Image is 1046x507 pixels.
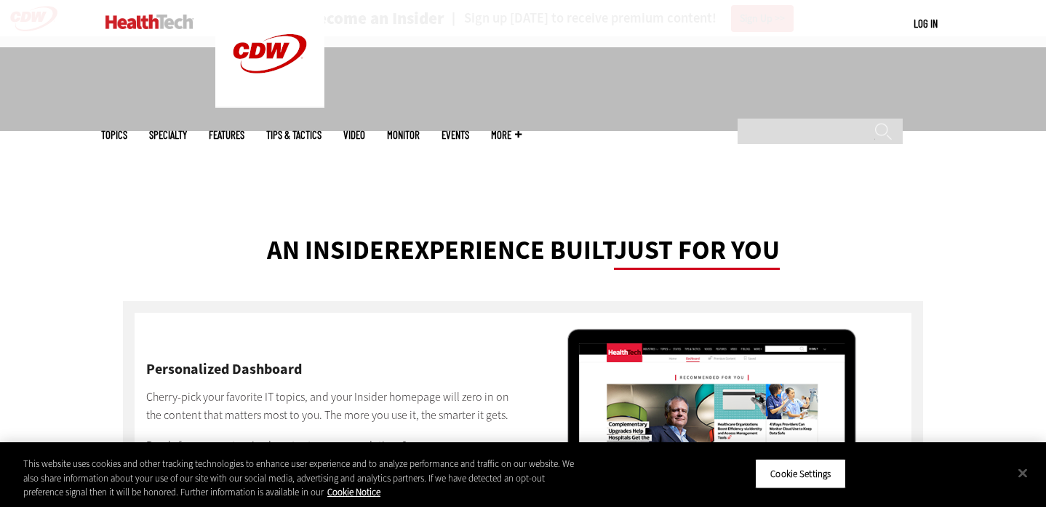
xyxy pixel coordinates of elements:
button: Close [1007,457,1039,489]
a: Video [343,129,365,140]
p: Ready for your customized content recommendations? [146,436,522,455]
img: Home [105,15,193,29]
a: More information about your privacy [327,486,380,498]
a: CDW [215,96,324,111]
div: This website uses cookies and other tracking technologies to enhance user experience and to analy... [23,457,575,500]
button: Cookie Settings [755,458,846,489]
span: Topics [101,129,127,140]
a: MonITor [387,129,420,140]
div: An insider experience built [123,211,923,290]
a: Events [442,129,469,140]
span: More [491,129,522,140]
div: User menu [914,16,938,31]
a: Features [209,129,244,140]
span: just for you [614,233,780,270]
a: Log in [914,17,938,30]
a: Tips & Tactics [266,129,322,140]
h2: Personalized Dashboard [146,362,522,377]
span: Specialty [149,129,187,140]
p: Cherry-pick your favorite IT topics, and your Insider homepage will zero in on the content that m... [146,388,522,425]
